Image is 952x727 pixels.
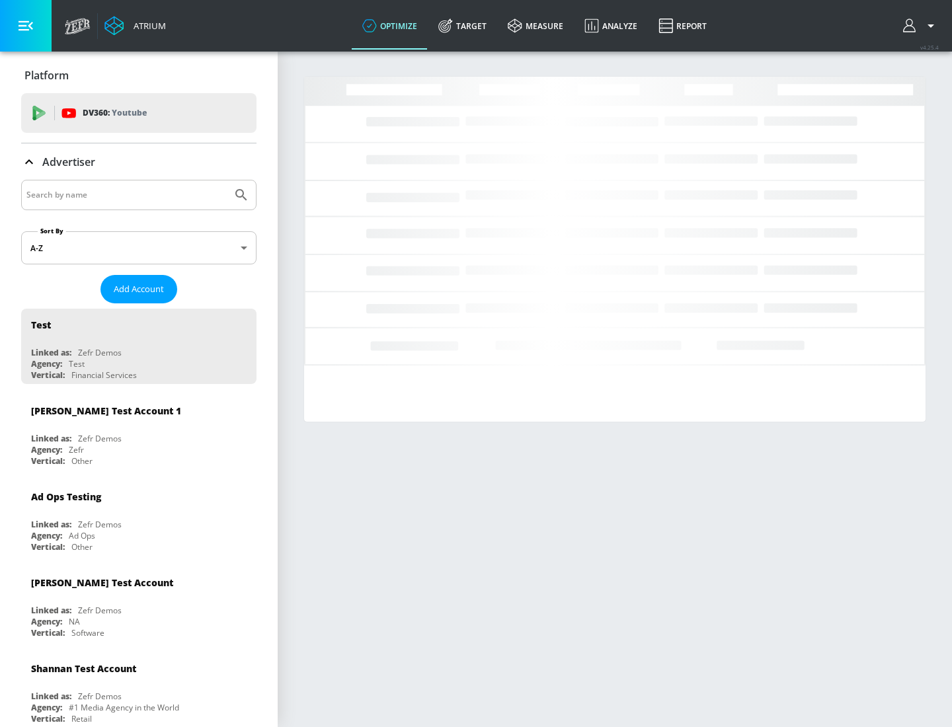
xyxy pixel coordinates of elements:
[69,358,85,369] div: Test
[31,455,65,467] div: Vertical:
[114,282,164,297] span: Add Account
[78,605,122,616] div: Zefr Demos
[31,662,136,675] div: Shannan Test Account
[71,713,92,724] div: Retail
[31,519,71,530] div: Linked as:
[31,627,65,638] div: Vertical:
[21,480,257,556] div: Ad Ops TestingLinked as:Zefr DemosAgency:Ad OpsVertical:Other
[21,143,257,180] div: Advertiser
[78,433,122,444] div: Zefr Demos
[31,369,65,381] div: Vertical:
[21,93,257,133] div: DV360: Youtube
[21,309,257,384] div: TestLinked as:Zefr DemosAgency:TestVertical:Financial Services
[31,616,62,627] div: Agency:
[21,395,257,470] div: [PERSON_NAME] Test Account 1Linked as:Zefr DemosAgency:ZefrVertical:Other
[31,605,71,616] div: Linked as:
[21,57,257,94] div: Platform
[78,347,122,358] div: Zefr Demos
[21,566,257,642] div: [PERSON_NAME] Test AccountLinked as:Zefr DemosAgency:NAVertical:Software
[648,2,717,50] a: Report
[69,702,179,713] div: #1 Media Agency in the World
[78,519,122,530] div: Zefr Demos
[31,576,173,589] div: [PERSON_NAME] Test Account
[31,358,62,369] div: Agency:
[71,455,93,467] div: Other
[69,616,80,627] div: NA
[31,490,101,503] div: Ad Ops Testing
[31,404,181,417] div: [PERSON_NAME] Test Account 1
[31,713,65,724] div: Vertical:
[78,691,122,702] div: Zefr Demos
[574,2,648,50] a: Analyze
[71,541,93,553] div: Other
[71,627,104,638] div: Software
[104,16,166,36] a: Atrium
[24,68,69,83] p: Platform
[31,530,62,541] div: Agency:
[31,347,71,358] div: Linked as:
[31,433,71,444] div: Linked as:
[100,275,177,303] button: Add Account
[352,2,428,50] a: optimize
[920,44,939,51] span: v 4.25.4
[112,106,147,120] p: Youtube
[69,530,95,541] div: Ad Ops
[31,702,62,713] div: Agency:
[42,155,95,169] p: Advertiser
[83,106,147,120] p: DV360:
[69,444,84,455] div: Zefr
[128,20,166,32] div: Atrium
[38,227,66,235] label: Sort By
[71,369,137,381] div: Financial Services
[31,691,71,702] div: Linked as:
[428,2,497,50] a: Target
[497,2,574,50] a: measure
[31,444,62,455] div: Agency:
[31,541,65,553] div: Vertical:
[31,319,51,331] div: Test
[26,186,227,204] input: Search by name
[21,231,257,264] div: A-Z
